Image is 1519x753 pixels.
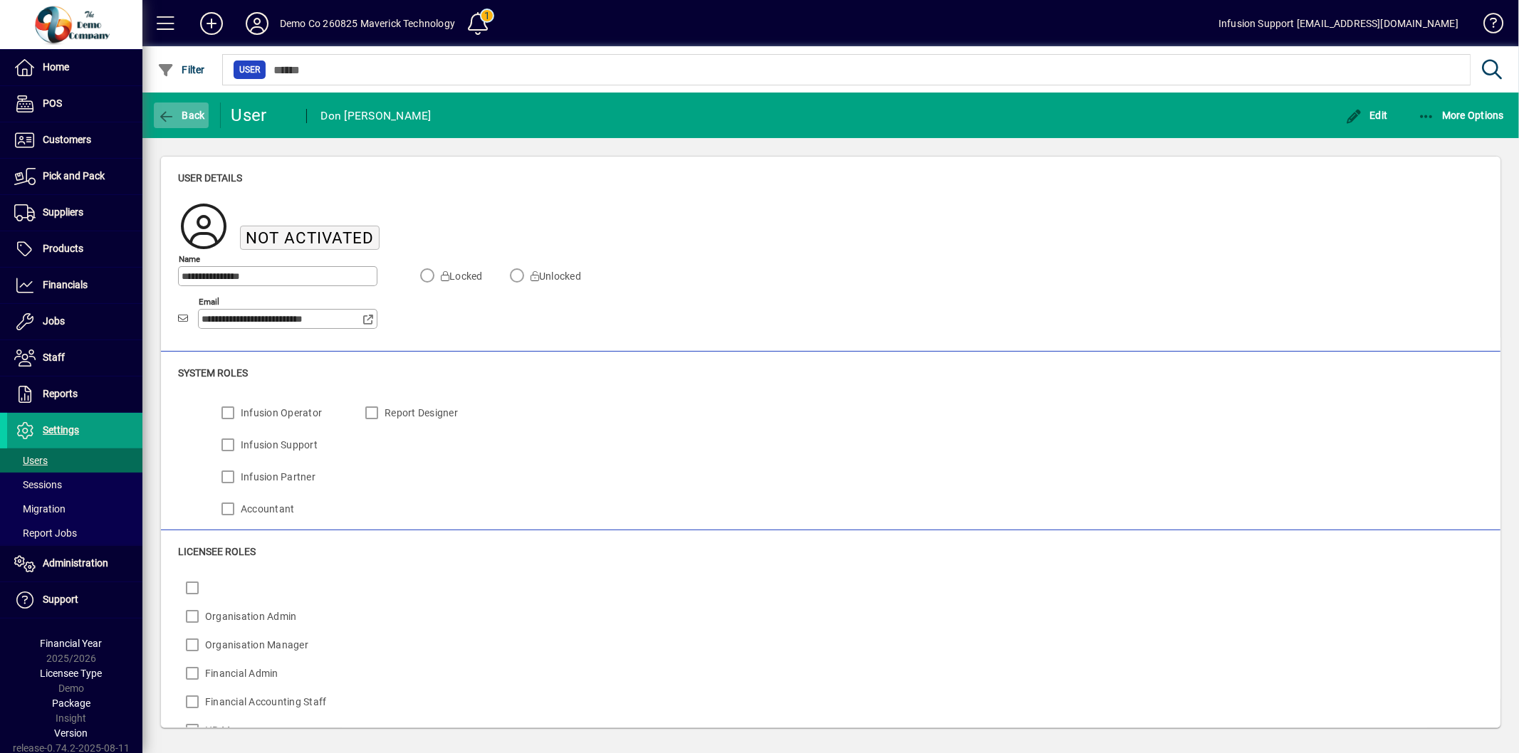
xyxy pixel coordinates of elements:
span: Back [157,110,205,121]
button: Profile [234,11,280,36]
button: More Options [1414,102,1508,128]
a: Home [7,50,142,85]
a: Support [7,582,142,618]
span: Licensee Type [41,668,103,679]
div: Don [PERSON_NAME] [321,105,432,127]
span: Edit [1345,110,1388,121]
span: Sessions [14,479,62,490]
span: Package [52,697,90,709]
span: POS [43,98,62,109]
span: Filter [157,64,205,75]
span: Licensee roles [178,546,256,557]
a: Users [7,448,142,473]
button: Edit [1342,102,1392,128]
span: Reports [43,388,78,399]
span: Home [43,61,69,73]
span: Staff [43,352,65,363]
a: Report Jobs [7,521,142,545]
mat-label: Email [199,296,219,306]
a: Jobs [7,304,142,339]
a: Staff [7,340,142,376]
div: User [231,104,292,127]
span: Administration [43,557,108,569]
div: Demo Co 260825 Maverick Technology [280,12,455,35]
span: Settings [43,424,79,436]
a: Customers [7,122,142,158]
span: Not activated [246,228,374,247]
button: Back [154,102,209,128]
span: Products [43,243,83,254]
button: Add [189,11,234,36]
a: Products [7,231,142,267]
div: Infusion Support [EMAIL_ADDRESS][DOMAIN_NAME] [1218,12,1458,35]
a: Suppliers [7,195,142,231]
span: Migration [14,503,66,515]
span: Financials [43,279,88,290]
app-page-header-button: Back [142,102,221,128]
a: POS [7,86,142,122]
span: Customers [43,134,91,145]
a: Sessions [7,473,142,497]
span: Support [43,594,78,605]
span: Report Jobs [14,527,77,539]
a: Reports [7,376,142,412]
span: Jobs [43,315,65,327]
span: System roles [178,367,248,379]
a: Financials [7,268,142,303]
span: Suppliers [43,206,83,218]
span: Version [55,727,88,739]
span: Pick and Pack [43,170,105,181]
a: Pick and Pack [7,159,142,194]
a: Administration [7,546,142,581]
span: User details [178,172,242,184]
span: Users [14,455,48,466]
span: Financial Year [41,638,103,649]
a: Knowledge Base [1473,3,1501,49]
span: More Options [1418,110,1505,121]
button: Filter [154,57,209,83]
mat-label: Name [179,253,200,263]
span: User [239,63,260,77]
a: Migration [7,497,142,521]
